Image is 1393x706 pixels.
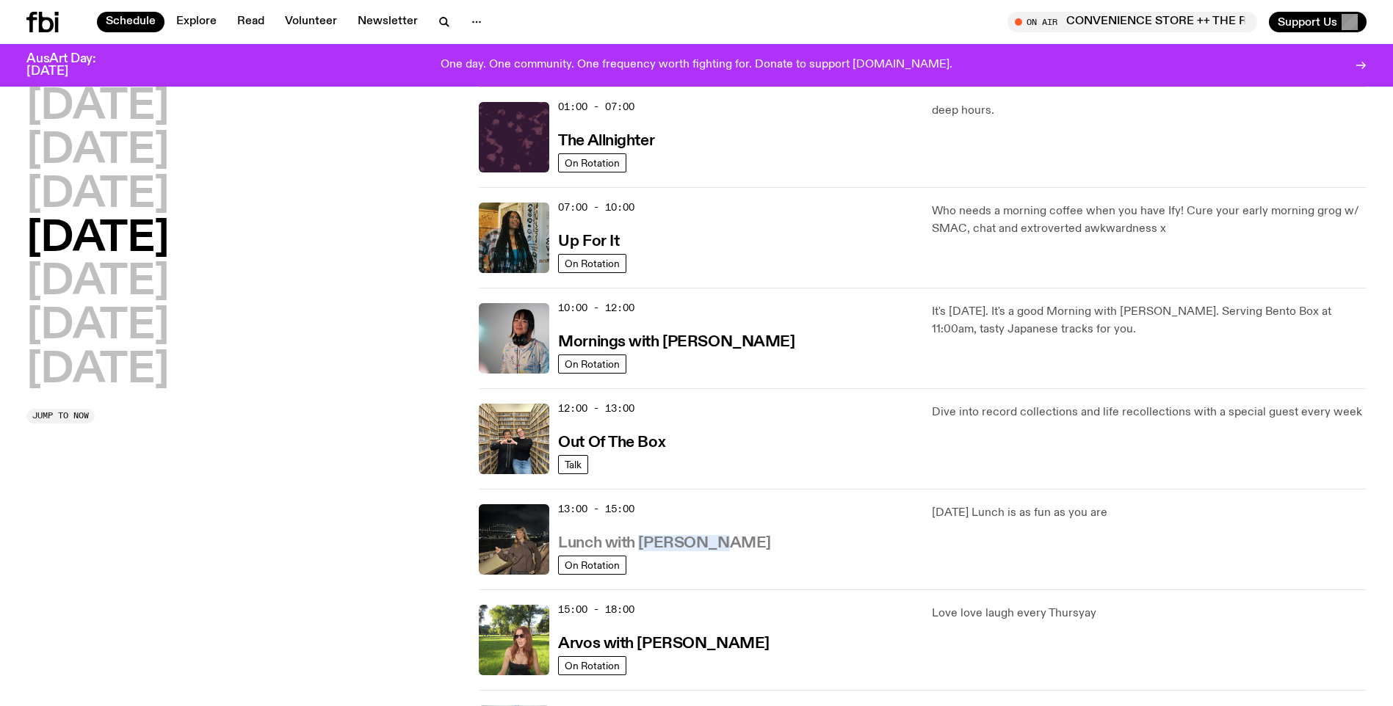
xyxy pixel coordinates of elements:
[26,409,95,423] button: Jump to now
[932,504,1367,522] p: [DATE] Lunch is as fun as you are
[558,432,665,451] a: Out Of The Box
[167,12,225,32] a: Explore
[558,200,634,214] span: 07:00 - 10:00
[1007,12,1257,32] button: On AirCONVENIENCE STORE ++ THE RIONS x [DATE] Arvos
[558,603,634,616] span: 15:00 - 18:00
[558,435,665,451] h3: Out Of The Box
[276,12,346,32] a: Volunteer
[565,459,582,470] span: Talk
[565,358,620,369] span: On Rotation
[558,636,769,652] h3: Arvos with [PERSON_NAME]
[26,175,169,216] button: [DATE]
[558,254,626,273] a: On Rotation
[26,306,169,347] button: [DATE]
[558,502,634,516] span: 13:00 - 15:00
[932,605,1367,622] p: Love love laugh every Thursyay
[32,412,89,420] span: Jump to now
[26,131,169,172] button: [DATE]
[558,153,626,172] a: On Rotation
[479,203,549,273] img: Ify - a Brown Skin girl with black braided twists, looking up to the side with her tongue stickin...
[565,258,620,269] span: On Rotation
[479,404,549,474] img: Matt and Kate stand in the music library and make a heart shape with one hand each.
[558,131,654,149] a: The Allnighter
[558,556,626,575] a: On Rotation
[26,219,169,260] button: [DATE]
[441,59,952,72] p: One day. One community. One frequency worth fighting for. Donate to support [DOMAIN_NAME].
[558,536,770,551] h3: Lunch with [PERSON_NAME]
[558,231,619,250] a: Up For It
[558,656,626,675] a: On Rotation
[558,332,795,350] a: Mornings with [PERSON_NAME]
[558,100,634,114] span: 01:00 - 07:00
[558,455,588,474] a: Talk
[558,354,626,374] a: On Rotation
[26,53,120,78] h3: AusArt Day: [DATE]
[479,605,549,675] img: Lizzie Bowles is sitting in a bright green field of grass, with dark sunglasses and a black top. ...
[932,303,1367,338] p: It's [DATE]. It's a good Morning with [PERSON_NAME]. Serving Bento Box at 11:00am, tasty Japanese...
[1269,12,1367,32] button: Support Us
[228,12,273,32] a: Read
[558,401,634,415] span: 12:00 - 13:00
[479,504,549,575] img: Izzy Page stands above looking down at Opera Bar. She poses in front of the Harbour Bridge in the...
[565,559,620,570] span: On Rotation
[26,87,169,128] button: [DATE]
[932,102,1367,120] p: deep hours.
[26,262,169,303] button: [DATE]
[558,633,769,652] a: Arvos with [PERSON_NAME]
[349,12,427,32] a: Newsletter
[932,404,1367,421] p: Dive into record collections and life recollections with a special guest every week
[932,203,1367,238] p: Who needs a morning coffee when you have Ify! Cure your early morning grog w/ SMAC, chat and extr...
[26,350,169,391] button: [DATE]
[558,335,795,350] h3: Mornings with [PERSON_NAME]
[97,12,164,32] a: Schedule
[479,303,549,374] img: Kana Frazer is smiling at the camera with her head tilted slightly to her left. She wears big bla...
[558,234,619,250] h3: Up For It
[558,533,770,551] a: Lunch with [PERSON_NAME]
[1278,15,1337,29] span: Support Us
[565,157,620,168] span: On Rotation
[558,301,634,315] span: 10:00 - 12:00
[558,134,654,149] h3: The Allnighter
[565,660,620,671] span: On Rotation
